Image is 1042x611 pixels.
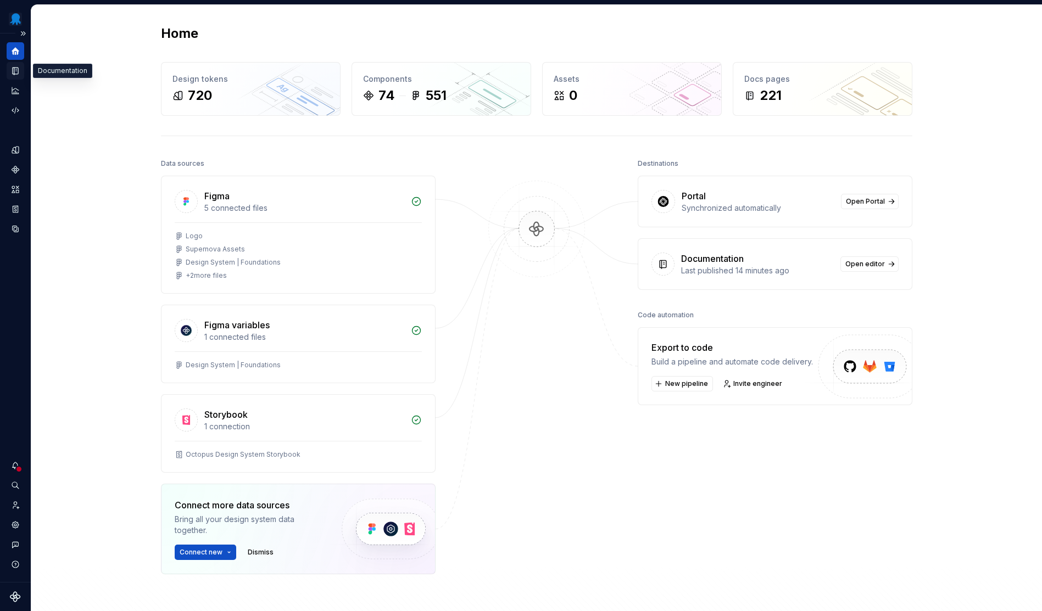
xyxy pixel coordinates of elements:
[161,394,436,473] a: Storybook1 connectionOctopus Design System Storybook
[651,376,713,391] button: New pipeline
[363,74,520,85] div: Components
[7,141,24,159] a: Design tokens
[186,361,281,369] div: Design System | Foundations
[186,232,203,240] div: Logo
[554,74,710,85] div: Assets
[161,25,198,42] h2: Home
[7,496,24,514] a: Invite team
[175,498,323,512] div: Connect more data sources
[681,265,834,276] div: Last published 14 minutes ago
[569,87,577,104] div: 0
[204,408,248,421] div: Storybook
[7,181,24,198] a: Assets
[186,450,300,459] div: Octopus Design System Storybook
[426,87,447,104] div: 551
[840,256,899,272] a: Open editor
[651,341,813,354] div: Export to code
[161,62,341,116] a: Design tokens720
[186,258,281,267] div: Design System | Foundations
[204,203,404,214] div: 5 connected files
[9,13,22,26] img: fcf53608-4560-46b3-9ec6-dbe177120620.png
[733,62,912,116] a: Docs pages221
[243,545,278,560] button: Dismiss
[186,271,227,280] div: + 2 more files
[7,42,24,60] a: Home
[682,189,706,203] div: Portal
[7,220,24,238] a: Data sources
[161,176,436,294] a: Figma5 connected filesLogoSupernova AssetsDesign System | Foundations+2more files
[180,548,222,557] span: Connect new
[841,194,899,209] a: Open Portal
[188,87,212,104] div: 720
[7,102,24,119] a: Code automation
[378,87,395,104] div: 74
[720,376,787,391] a: Invite engineer
[161,305,436,383] a: Figma variables1 connected filesDesign System | Foundations
[846,197,885,206] span: Open Portal
[845,260,885,268] span: Open editor
[248,548,274,557] span: Dismiss
[7,200,24,218] a: Storybook stories
[15,26,31,41] button: Expand sidebar
[638,156,678,171] div: Destinations
[204,318,270,332] div: Figma variables
[7,161,24,178] a: Components
[665,379,708,388] span: New pipeline
[7,477,24,494] button: Search ⌘K
[204,189,230,203] div: Figma
[7,457,24,474] button: Notifications
[186,245,245,254] div: Supernova Assets
[161,156,204,171] div: Data sources
[7,62,24,80] a: Documentation
[651,356,813,367] div: Build a pipeline and automate code delivery.
[682,203,834,214] div: Synchronized automatically
[7,82,24,99] a: Analytics
[7,516,24,534] a: Settings
[744,74,901,85] div: Docs pages
[175,545,236,560] button: Connect new
[204,332,404,343] div: 1 connected files
[542,62,722,116] a: Assets0
[33,64,92,78] div: Documentation
[175,514,323,536] div: Bring all your design system data together.
[352,62,531,116] a: Components74551
[172,74,329,85] div: Design tokens
[681,252,744,265] div: Documentation
[204,421,404,432] div: 1 connection
[638,307,694,323] div: Code automation
[760,87,782,104] div: 221
[733,379,782,388] span: Invite engineer
[7,536,24,553] button: Contact support
[10,591,21,602] svg: Supernova Logo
